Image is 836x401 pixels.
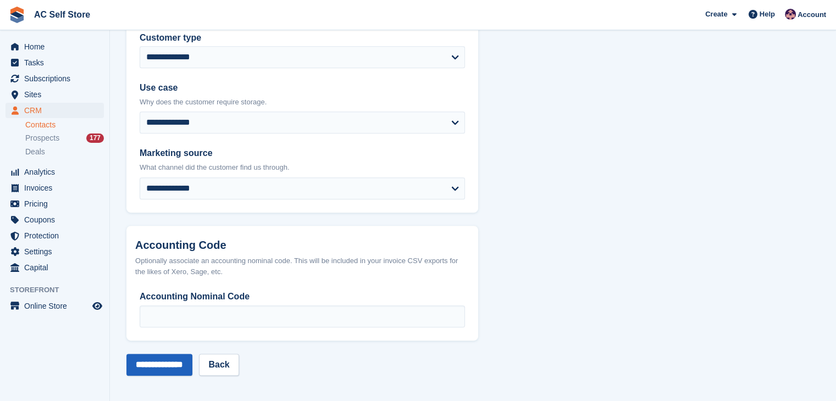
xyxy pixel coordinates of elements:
[10,285,109,296] span: Storefront
[24,103,90,118] span: CRM
[5,228,104,243] a: menu
[140,81,465,94] label: Use case
[24,298,90,314] span: Online Store
[5,244,104,259] a: menu
[24,39,90,54] span: Home
[5,196,104,211] a: menu
[140,97,465,108] p: Why does the customer require storage.
[5,212,104,227] a: menu
[199,354,239,376] a: Back
[5,87,104,102] a: menu
[5,71,104,86] a: menu
[140,31,465,44] label: Customer type
[705,9,727,20] span: Create
[5,260,104,275] a: menu
[5,180,104,196] a: menu
[135,255,469,277] div: Optionally associate an accounting nominal code. This will be included in your invoice CSV export...
[24,87,90,102] span: Sites
[25,147,45,157] span: Deals
[5,103,104,118] a: menu
[24,55,90,70] span: Tasks
[135,239,469,252] h2: Accounting Code
[140,162,465,173] p: What channel did the customer find us through.
[24,244,90,259] span: Settings
[5,39,104,54] a: menu
[798,9,826,20] span: Account
[24,180,90,196] span: Invoices
[9,7,25,23] img: stora-icon-8386f47178a22dfd0bd8f6a31ec36ba5ce8667c1dd55bd0f319d3a0aa187defe.svg
[91,299,104,313] a: Preview store
[86,133,104,143] div: 177
[25,120,104,130] a: Contacts
[5,298,104,314] a: menu
[24,71,90,86] span: Subscriptions
[25,132,104,144] a: Prospects 177
[24,212,90,227] span: Coupons
[140,290,465,303] label: Accounting Nominal Code
[30,5,95,24] a: AC Self Store
[24,196,90,211] span: Pricing
[5,164,104,180] a: menu
[25,133,59,143] span: Prospects
[5,55,104,70] a: menu
[24,164,90,180] span: Analytics
[785,9,796,20] img: Ted Cox
[24,228,90,243] span: Protection
[24,260,90,275] span: Capital
[760,9,775,20] span: Help
[25,146,104,158] a: Deals
[140,147,465,160] label: Marketing source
